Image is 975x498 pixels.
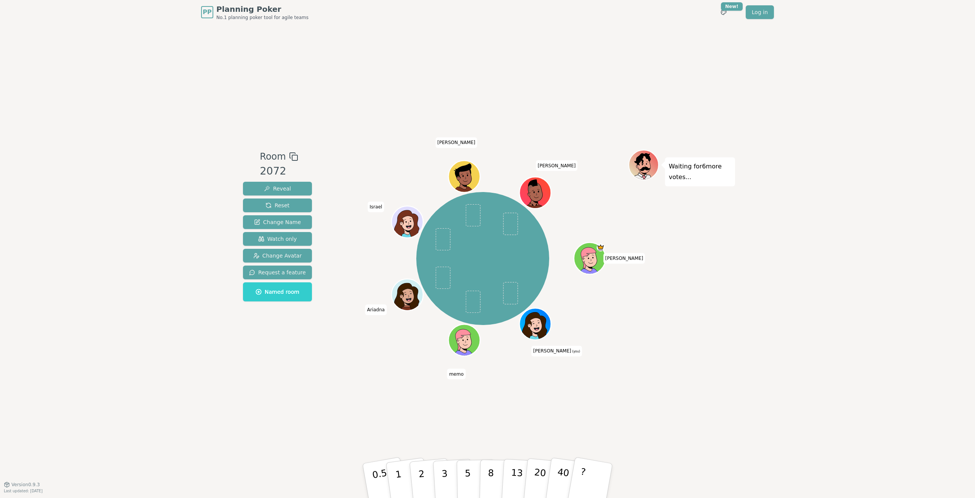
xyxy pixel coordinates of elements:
span: (you) [571,350,580,354]
span: Watch only [258,235,297,243]
button: Change Name [243,215,312,229]
span: Click to change your name [603,253,645,264]
button: New! [717,5,730,19]
button: Reset [243,199,312,212]
span: Request a feature [249,269,306,276]
span: Version 0.9.3 [11,482,40,488]
button: Named room [243,282,312,301]
button: Reveal [243,182,312,195]
span: Click to change your name [531,346,582,357]
button: Watch only [243,232,312,246]
div: New! [721,2,743,11]
button: Change Avatar [243,249,312,263]
span: Reveal [264,185,291,192]
button: Version0.9.3 [4,482,40,488]
span: Room [260,150,286,163]
span: Change Avatar [253,252,302,259]
button: Click to change your avatar [520,309,550,339]
span: Last updated: [DATE] [4,489,43,493]
span: Click to change your name [447,369,465,380]
span: No.1 planning poker tool for agile teams [216,14,308,21]
span: Click to change your name [365,304,387,315]
span: PP [203,8,211,17]
span: Click to change your name [368,202,384,212]
a: Log in [746,5,774,19]
button: Request a feature [243,266,312,279]
div: 2072 [260,163,298,179]
a: PPPlanning PokerNo.1 planning poker tool for agile teams [201,4,308,21]
span: Planning Poker [216,4,308,14]
p: Waiting for 6 more votes... [669,161,731,183]
span: Named room [256,288,299,296]
span: Reset [265,202,289,209]
span: Click to change your name [536,160,578,171]
span: Miguel is the host [596,243,604,251]
span: Click to change your name [435,138,477,148]
span: Change Name [254,218,301,226]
